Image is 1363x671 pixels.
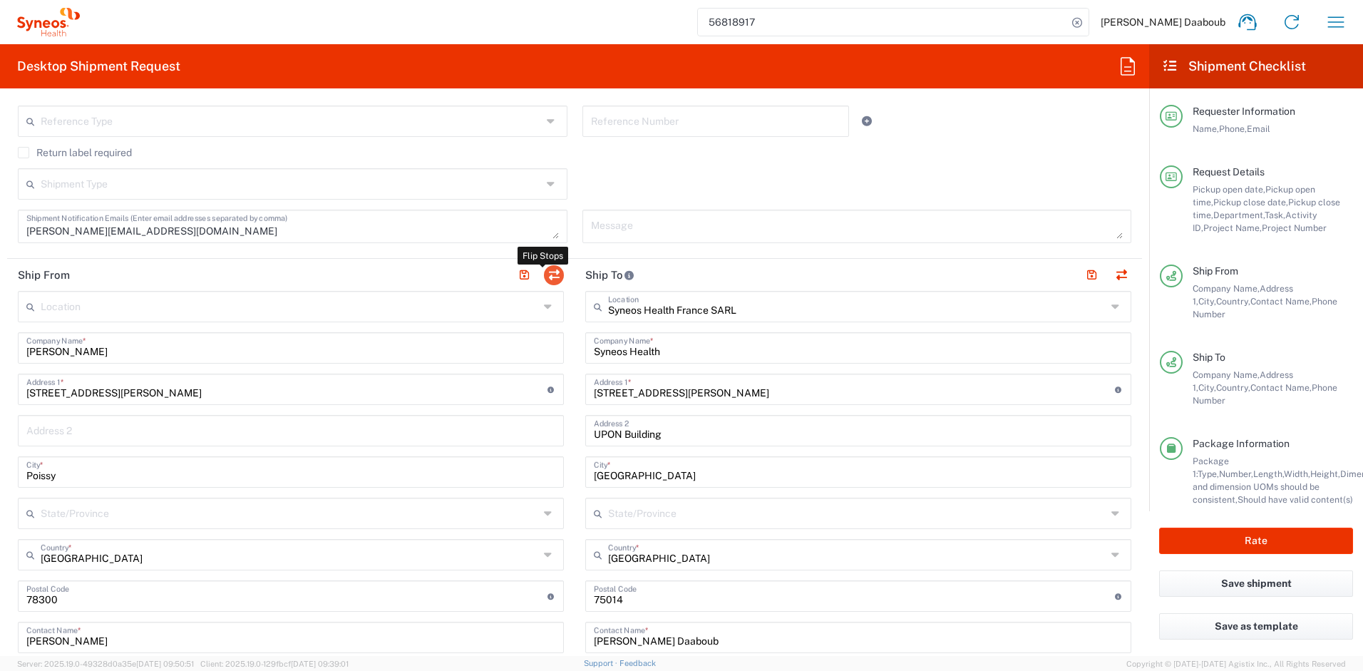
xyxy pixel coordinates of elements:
[1193,123,1219,134] span: Name,
[584,659,619,667] a: Support
[1310,468,1340,479] span: Height,
[1162,58,1306,75] h2: Shipment Checklist
[1213,197,1288,208] span: Pickup close date,
[619,659,656,667] a: Feedback
[857,111,877,131] a: Add Reference
[1159,528,1353,554] button: Rate
[1284,468,1310,479] span: Width,
[1193,106,1295,117] span: Requester Information
[1193,438,1290,449] span: Package Information
[1238,494,1353,505] span: Should have valid content(s)
[18,268,70,282] h2: Ship From
[1101,16,1225,29] span: [PERSON_NAME] Daaboub
[291,660,349,668] span: [DATE] 09:39:01
[1262,222,1327,233] span: Project Number
[1219,123,1247,134] span: Phone,
[1219,468,1253,479] span: Number,
[1193,265,1238,277] span: Ship From
[585,268,634,282] h2: Ship To
[1216,296,1250,307] span: Country,
[1198,296,1216,307] span: City,
[1265,210,1285,220] span: Task,
[1216,382,1250,393] span: Country,
[200,660,349,668] span: Client: 2025.19.0-129fbcf
[1193,184,1265,195] span: Pickup open date,
[17,660,194,668] span: Server: 2025.19.0-49328d0a35e
[1213,210,1265,220] span: Department,
[1193,166,1265,178] span: Request Details
[1250,296,1312,307] span: Contact Name,
[1193,352,1225,363] span: Ship To
[136,660,194,668] span: [DATE] 09:50:51
[1250,382,1312,393] span: Contact Name,
[1203,222,1262,233] span: Project Name,
[1198,382,1216,393] span: City,
[1198,468,1219,479] span: Type,
[1247,123,1270,134] span: Email
[1193,456,1229,479] span: Package 1:
[698,9,1067,36] input: Shipment, tracking or reference number
[17,58,180,75] h2: Desktop Shipment Request
[18,147,132,158] label: Return label required
[1159,613,1353,640] button: Save as template
[1193,283,1260,294] span: Company Name,
[1126,657,1346,670] span: Copyright © [DATE]-[DATE] Agistix Inc., All Rights Reserved
[1253,468,1284,479] span: Length,
[1159,570,1353,597] button: Save shipment
[1193,369,1260,380] span: Company Name,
